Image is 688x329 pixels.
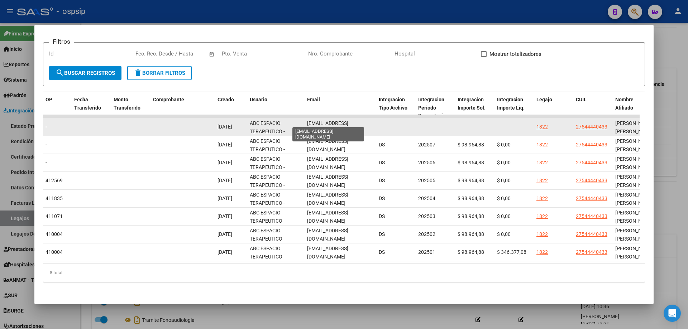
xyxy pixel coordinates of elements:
datatable-header-cell: Integracion Tipo Archivo [376,92,415,124]
span: $ 0,00 [497,195,511,201]
span: [DATE] [218,231,232,237]
datatable-header-cell: Comprobante [150,92,215,124]
span: ABC ESPACIO TERAPEUTICO - [250,192,285,206]
span: Buscar Registros [56,70,115,76]
span: $ 98.964,88 [458,195,484,201]
div: 1822 [536,159,548,167]
span: [PERSON_NAME] [PERSON_NAME] [615,174,654,188]
span: DS [379,249,385,255]
datatable-header-cell: Creado [215,92,247,124]
span: Monto Transferido [114,97,140,111]
datatable-header-cell: Integracion Periodo Presentacion [415,92,455,124]
span: [DATE] [218,213,232,219]
button: Buscar Registros [49,66,121,80]
span: 27544440433 [576,178,607,183]
span: Integracion Periodo Presentacion [418,97,449,119]
span: Comprobante [153,97,184,102]
span: [PERSON_NAME] [PERSON_NAME] [615,120,654,134]
span: $ 0,00 [497,142,511,147]
span: $ 0,00 [497,231,511,237]
span: ABC ESPACIO TERAPEUTICO - [250,210,285,224]
span: Email [307,97,320,102]
input: Fecha inicio [135,50,164,57]
span: [EMAIL_ADDRESS][DOMAIN_NAME] [307,156,348,170]
span: - [46,142,47,147]
span: 27544440433 [576,213,607,219]
span: ABC ESPACIO TERAPEUTICO - [250,174,285,188]
span: Integracion Importe Liq. [497,97,525,111]
div: 1822 [536,230,548,238]
span: $ 98.964,88 [458,142,484,147]
span: [EMAIL_ADDRESS][DOMAIN_NAME] [307,120,348,134]
span: DS [379,142,385,147]
span: [DATE] [218,124,232,130]
button: Borrar Filtros [127,66,192,80]
span: Usuario [250,97,267,102]
span: $ 346.377,08 [497,249,526,255]
datatable-header-cell: Nombre Afiliado [612,92,652,124]
span: [EMAIL_ADDRESS][DOMAIN_NAME] [307,174,348,188]
span: [DATE] [218,160,232,165]
span: $ 98.964,88 [458,178,484,183]
span: Nombre Afiliado [615,97,634,111]
datatable-header-cell: Monto Transferido [111,92,150,124]
span: [EMAIL_ADDRESS][DOMAIN_NAME] [307,246,348,260]
span: 411835 [46,195,63,201]
span: [EMAIL_ADDRESS][DOMAIN_NAME] [307,192,348,206]
span: DS [379,178,385,183]
span: ABC ESPACIO TERAPEUTICO - [250,228,285,242]
span: 202502 [418,231,435,237]
span: 411071 [46,213,63,219]
span: $ 98.964,88 [458,231,484,237]
span: Mostrar totalizadores [489,50,541,58]
datatable-header-cell: Integracion Importe Sol. [455,92,494,124]
div: 8 total [43,264,645,282]
span: ABC ESPACIO TERAPEUTICO - [250,246,285,260]
span: OP [46,97,52,102]
span: $ 98.964,88 [458,160,484,165]
span: [DATE] [218,178,232,183]
div: Open Intercom Messenger [664,305,681,322]
span: $ 0,00 [497,178,511,183]
datatable-header-cell: Fecha Transferido [71,92,111,124]
span: [EMAIL_ADDRESS][DOMAIN_NAME] [307,138,348,152]
span: [DATE] [218,195,232,201]
span: [PERSON_NAME] [PERSON_NAME] [615,138,654,152]
span: $ 0,00 [497,213,511,219]
span: ABC ESPACIO TERAPEUTICO - [250,156,285,170]
span: $ 98.964,88 [458,249,484,255]
span: [PERSON_NAME] [PERSON_NAME] [615,246,654,260]
span: [PERSON_NAME] [PERSON_NAME] [615,210,654,224]
mat-icon: delete [134,68,142,77]
span: [DATE] [218,142,232,147]
span: 202507 [418,142,435,147]
span: [EMAIL_ADDRESS][DOMAIN_NAME] [307,228,348,242]
span: 27544440433 [576,231,607,237]
div: 1822 [536,248,548,256]
datatable-header-cell: Email [304,92,376,124]
span: [DATE] [218,249,232,255]
span: $ 0,00 [497,160,511,165]
span: CUIL [576,97,587,102]
span: 202501 [418,249,435,255]
span: $ 98.964,88 [458,213,484,219]
span: 27544440433 [576,142,607,147]
div: 1822 [536,194,548,203]
span: - [46,124,47,130]
span: [PERSON_NAME] [PERSON_NAME] [615,156,654,170]
div: 1822 [536,176,548,185]
span: DS [379,195,385,201]
span: 410004 [46,249,63,255]
span: DS [379,231,385,237]
button: Open calendar [208,50,216,58]
span: 202506 [418,160,435,165]
span: 27544440433 [576,249,607,255]
span: 202505 [418,178,435,183]
span: - [46,160,47,165]
span: 27544440433 [576,160,607,165]
h3: Filtros [49,37,74,46]
input: Fecha fin [171,50,206,57]
span: 202503 [418,213,435,219]
datatable-header-cell: Usuario [247,92,304,124]
span: 27544440433 [576,195,607,201]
